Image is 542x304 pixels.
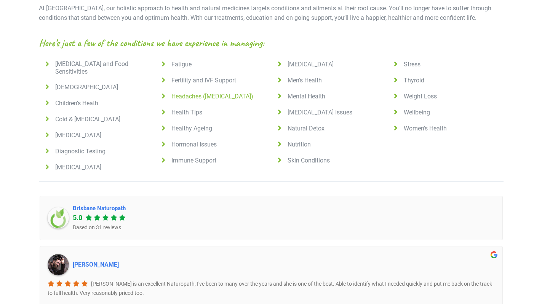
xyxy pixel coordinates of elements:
[168,61,192,68] span: Fatigue
[43,60,151,76] a: [MEDICAL_DATA] and Food Sensitivities
[159,156,267,165] a: Immune Support
[43,147,151,156] a: Diagnostic Testing
[275,124,384,133] a: Natural Detox
[285,141,311,148] span: Nutrition
[275,140,384,149] a: Nutrition
[401,61,420,68] span: Stress
[168,93,253,100] span: Headaches ([MEDICAL_DATA])
[401,77,424,84] span: Thyroid
[39,38,264,48] span: Here’s just a few of the conditions we have experience in managing:
[168,125,212,132] span: Healthy Ageing
[43,131,151,140] a: [MEDICAL_DATA]
[391,60,500,69] a: Stress
[159,60,267,69] a: Fatigue
[52,100,98,107] span: Children’s Heath
[391,76,500,85] a: Thyroid
[401,125,447,132] span: Women’s Health
[275,108,384,117] a: [MEDICAL_DATA] Issues
[168,157,216,164] span: Immune Support
[52,132,101,139] span: [MEDICAL_DATA]
[285,93,325,100] span: Mental Health
[168,109,202,116] span: Health Tips
[285,77,322,84] span: Men’s Health
[159,140,267,149] a: Hormonal Issues
[43,99,151,108] a: Children’s Heath
[159,92,267,101] a: Headaches ([MEDICAL_DATA])
[43,163,151,172] a: [MEDICAL_DATA]
[168,141,217,148] span: Hormonal Issues
[43,83,151,92] a: [DEMOGRAPHIC_DATA]
[285,157,330,164] span: Skin Conditions
[73,225,121,231] span: Based on 31 reviews
[285,125,325,132] span: Natural Detox
[52,60,151,76] span: [MEDICAL_DATA] and Food Sensitivities
[48,281,492,296] span: [PERSON_NAME] is an excellent Naturopath, I've been to many over the years and she is one of the ...
[401,109,430,116] span: Wellbeing
[275,60,384,69] a: [MEDICAL_DATA]
[48,254,69,275] img: Dan Willersdorf
[275,156,384,165] a: Skin Conditions
[73,213,82,222] div: 5.0
[52,116,120,123] span: Cold & [MEDICAL_DATA]
[52,164,101,171] span: [MEDICAL_DATA]
[73,205,126,212] a: Brisbane Naturopath
[391,124,500,133] a: Women’s Health
[159,76,267,85] a: Fertility and IVF Support
[159,124,267,133] a: Healthy Ageing
[52,148,106,155] span: Diagnostic Testing
[168,77,236,84] span: Fertility and IVF Support
[52,84,118,91] span: [DEMOGRAPHIC_DATA]
[43,115,151,124] a: Cold & [MEDICAL_DATA]
[275,92,384,101] a: Mental Health
[391,92,500,101] a: Weight Loss
[48,207,69,228] img: Brisbane Naturopath
[401,93,437,100] span: Weight Loss
[159,108,267,117] a: Health Tips
[275,76,384,85] a: Men’s Health
[73,260,495,269] div: Dan Willersdorf
[285,61,334,68] span: [MEDICAL_DATA]
[285,109,352,116] span: [MEDICAL_DATA] Issues
[391,108,500,117] a: Wellbeing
